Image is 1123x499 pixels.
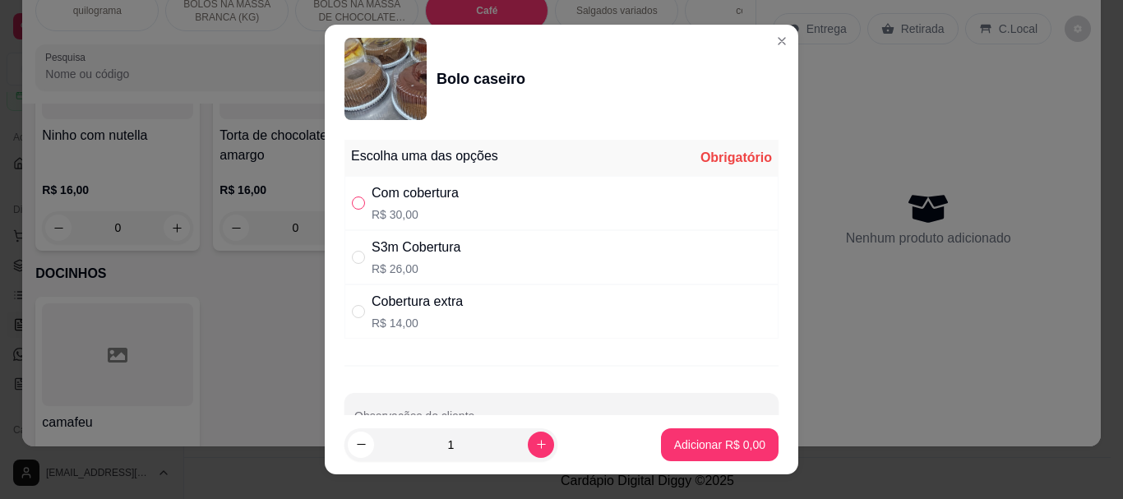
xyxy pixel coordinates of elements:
div: Com cobertura [372,183,459,203]
button: increase-product-quantity [528,432,554,458]
img: product-image [344,38,427,120]
div: Obrigatório [700,148,772,168]
div: Cobertura extra [372,292,463,312]
div: Bolo caseiro [437,67,525,90]
p: R$ 30,00 [372,206,459,223]
div: S3m Cobertura [372,238,461,257]
p: R$ 26,00 [372,261,461,277]
button: Close [769,28,795,54]
button: decrease-product-quantity [348,432,374,458]
p: R$ 14,00 [372,315,463,331]
input: Observações do cliente [354,414,769,431]
div: Escolha uma das opções [351,146,498,166]
button: Adicionar R$ 0,00 [661,428,779,461]
p: Adicionar R$ 0,00 [674,437,765,453]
